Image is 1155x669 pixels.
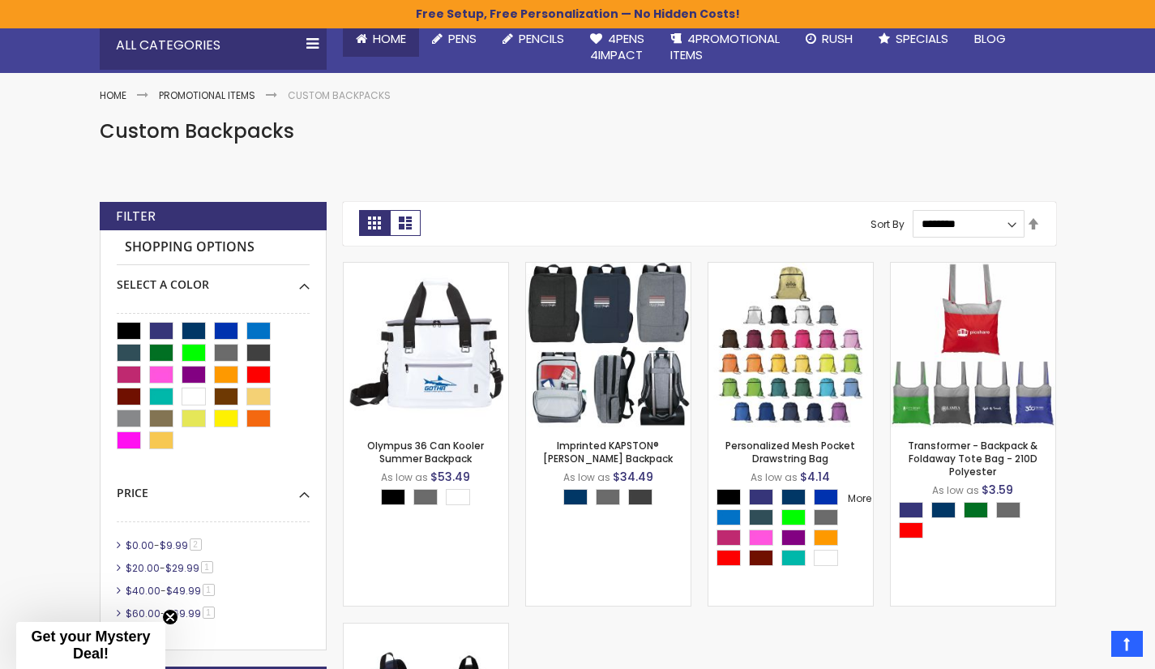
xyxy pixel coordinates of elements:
[100,21,327,70] div: All Categories
[201,561,213,573] span: 1
[899,522,923,538] div: Red
[519,30,564,47] span: Pencils
[899,502,1055,542] div: Select A Color
[381,489,478,509] div: Select A Color
[203,607,215,619] span: 1
[190,538,202,551] span: 2
[160,538,188,552] span: $9.99
[996,502,1020,518] div: Grey
[344,263,508,427] img: Olympus 36 Can Kooler Summer Backpack
[590,30,644,63] span: 4Pens 4impact
[725,439,855,465] a: Personalized Mesh Pocket Drawstring Bag
[931,502,956,518] div: Navy Blue
[628,489,652,505] div: Grey Charcoal
[781,530,806,546] div: Purple
[814,509,838,525] div: Grey
[288,88,391,102] strong: Custom Backpacks
[751,470,798,484] span: As low as
[490,21,577,57] a: Pencils
[717,489,741,505] div: Black
[563,489,588,505] div: Navy Blue
[343,21,419,57] a: Home
[543,439,673,465] a: Imprinted KAPSTON® [PERSON_NAME] Backpack
[814,489,838,505] div: Blue
[891,263,1055,427] img: Transformer - Backpack & Foldaway Tote Bag - 210D Polyester
[781,509,806,525] div: Lime Green
[961,21,1019,57] a: Blog
[781,489,806,505] div: Navy Blue
[126,584,160,598] span: $40.00
[122,538,207,552] a: $0.00-$9.992
[122,584,220,598] a: $40.00-$49.991
[717,489,873,570] div: Select A Color
[122,561,219,575] a: $20.00-$29.991
[793,21,866,57] a: Rush
[381,489,405,505] div: Black
[166,584,201,598] span: $49.99
[162,609,178,625] button: Close teaser
[419,21,490,57] a: Pens
[908,439,1037,478] a: Transformer - Backpack & Foldaway Tote Bag - 210D Polyester
[814,550,838,566] div: White
[430,469,470,485] span: $53.49
[657,21,793,74] a: 4PROMOTIONALITEMS
[781,550,806,566] div: Teal
[117,474,310,501] div: Price
[126,538,154,552] span: $0.00
[596,489,620,505] div: Grey
[526,263,691,427] img: Imprinted KAPSTON® Pierce Backpack
[717,530,741,546] div: Rasberry
[866,21,961,57] a: Specials
[717,550,741,566] div: Red
[16,622,165,669] div: Get your Mystery Deal!Close teaser
[159,88,255,102] a: Promotional Items
[203,584,215,596] span: 1
[749,550,773,566] div: Maroon
[1111,631,1143,657] a: Top
[613,469,653,485] span: $34.49
[822,30,853,47] span: Rush
[749,530,773,546] div: Pink
[670,30,780,63] span: 4PROMOTIONAL ITEMS
[577,21,657,74] a: 4Pens4impact
[891,262,1055,276] a: Transformer - Backpack & Foldaway Tote Bag - 210D Polyester
[373,30,406,47] span: Home
[749,489,773,505] div: Royal Blue
[381,470,428,484] span: As low as
[367,439,484,465] a: Olympus 36 Can Kooler Summer Backpack
[846,491,873,507] a: More
[413,489,438,505] div: Grey
[708,262,873,276] a: Personalized Mesh Pocket Drawstring Bag
[896,30,948,47] span: Specials
[126,561,160,575] span: $20.00
[117,265,310,293] div: Select A Color
[122,607,220,620] a: $60.00-$69.991
[800,469,830,485] span: $4.14
[871,217,905,230] label: Sort By
[359,210,390,236] strong: Grid
[717,509,741,525] div: Blue Light
[526,262,691,276] a: Imprinted KAPSTON® Pierce Backpack
[932,483,979,497] span: As low as
[344,623,508,637] a: Imprinted KAPSTON® Town Square Convertible Slingpack
[446,489,470,505] div: White
[708,263,873,427] img: Personalized Mesh Pocket Drawstring Bag
[165,561,199,575] span: $29.99
[166,607,201,620] span: $69.99
[982,482,1013,498] span: $3.59
[116,208,156,225] strong: Filter
[974,30,1006,47] span: Blog
[100,88,126,102] a: Home
[848,491,871,505] span: More
[899,502,923,518] div: Royal Blue
[749,509,773,525] div: Forest Green
[563,489,661,509] div: Select A Color
[117,230,310,265] strong: Shopping Options
[563,470,610,484] span: As low as
[344,262,508,276] a: Olympus 36 Can Kooler Summer Backpack
[100,118,1056,144] h1: Custom Backpacks
[126,607,160,620] span: $60.00
[448,30,477,47] span: Pens
[814,530,838,546] div: Orange
[31,628,150,662] span: Get your Mystery Deal!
